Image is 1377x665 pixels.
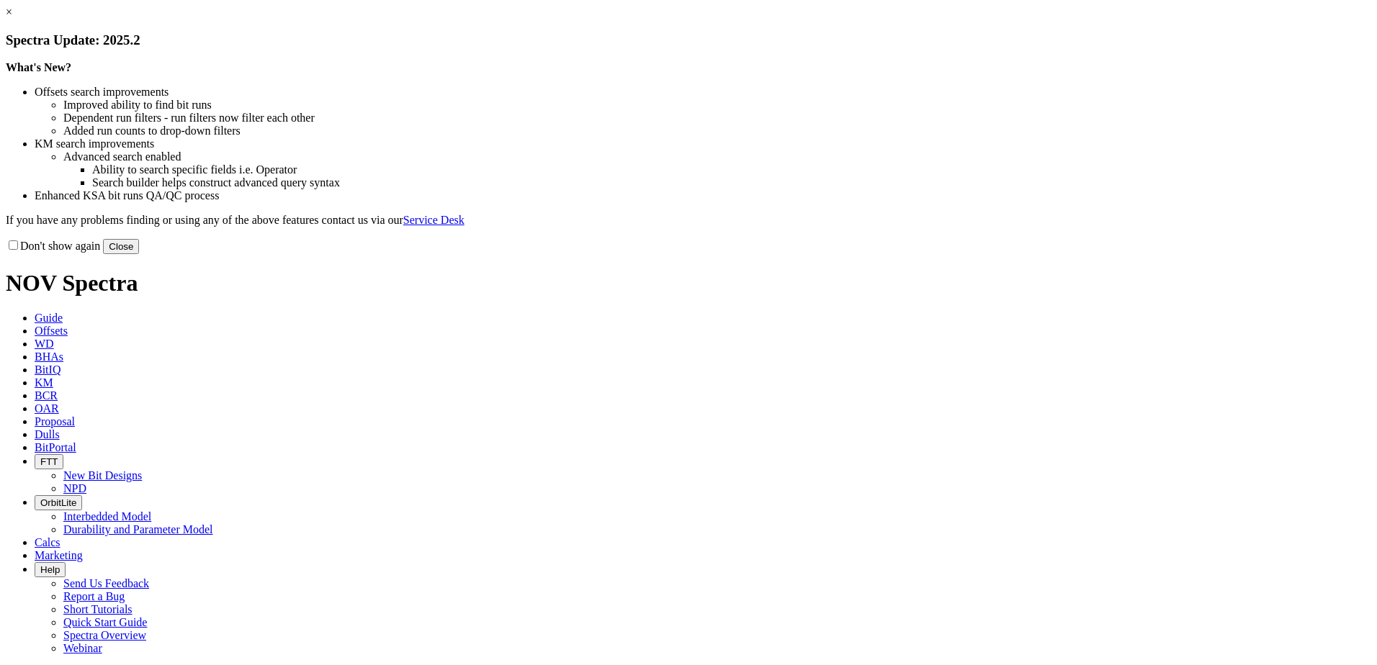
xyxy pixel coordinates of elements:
a: Spectra Overview [63,629,146,641]
span: WD [35,338,54,350]
li: KM search improvements [35,137,1371,150]
a: Durability and Parameter Model [63,523,213,535]
span: KM [35,376,53,389]
span: OrbitLite [40,497,76,508]
h1: NOV Spectra [6,270,1371,297]
li: Improved ability to find bit runs [63,99,1371,112]
a: Webinar [63,642,102,654]
span: OAR [35,402,59,415]
span: Offsets [35,325,68,337]
li: Ability to search specific fields i.e. Operator [92,163,1371,176]
li: Dependent run filters - run filters now filter each other [63,112,1371,125]
span: Help [40,564,60,575]
li: Added run counts to drop-down filters [63,125,1371,137]
span: BHAs [35,350,63,363]
a: Send Us Feedback [63,577,149,589]
span: Calcs [35,536,60,548]
span: Proposal [35,415,75,427]
span: BitPortal [35,441,76,453]
li: Offsets search improvements [35,86,1371,99]
a: Quick Start Guide [63,616,147,628]
a: NPD [63,482,86,494]
p: If you have any problems finding or using any of the above features contact us via our [6,214,1371,227]
span: Guide [35,312,63,324]
a: Report a Bug [63,590,125,602]
span: Dulls [35,428,60,440]
span: BCR [35,389,58,402]
strong: What's New? [6,61,71,73]
input: Don't show again [9,240,18,250]
li: Advanced search enabled [63,150,1371,163]
label: Don't show again [6,240,100,252]
a: New Bit Designs [63,469,142,481]
h3: Spectra Update: 2025.2 [6,32,1371,48]
a: × [6,6,12,18]
a: Short Tutorials [63,603,133,615]
button: Close [103,239,139,254]
a: Interbedded Model [63,510,151,522]
span: FTT [40,456,58,467]
a: Service Desk [403,214,465,226]
li: Enhanced KSA bit runs QA/QC process [35,189,1371,202]
li: Search builder helps construct advanced query syntax [92,176,1371,189]
span: BitIQ [35,363,60,376]
span: Marketing [35,549,83,561]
